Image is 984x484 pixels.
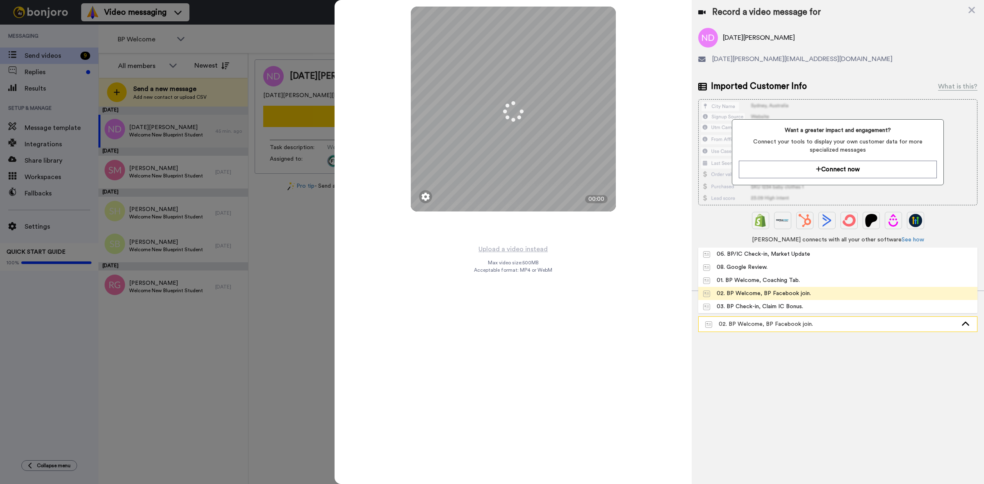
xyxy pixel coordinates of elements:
img: Hubspot [798,214,811,227]
span: [PERSON_NAME] connects with all your other software [698,236,977,244]
img: ic_gear.svg [421,193,430,201]
img: Patreon [865,214,878,227]
span: Acceptable format: MP4 or WebM [474,267,552,273]
img: Message-temps.svg [703,304,710,310]
img: Message-temps.svg [703,277,710,284]
img: Message-temps.svg [703,291,710,297]
img: ConvertKit [843,214,856,227]
img: Drip [887,214,900,227]
img: GoHighLevel [909,214,922,227]
img: Ontraport [776,214,789,227]
span: [DATE][PERSON_NAME][EMAIL_ADDRESS][DOMAIN_NAME] [712,54,893,64]
img: Shopify [754,214,767,227]
div: 08. Google Review. [703,263,768,271]
div: 03. BP Check-in, Claim IC Bonus. [703,302,803,311]
span: Want a greater impact and engagement? [739,126,937,134]
span: Connect your tools to display your own customer data for more specialized messages [739,138,937,154]
img: Message-temps.svg [703,251,710,258]
span: Imported Customer Info [711,80,807,93]
img: Message-temps.svg [703,264,710,271]
button: Upload a video instead [476,244,550,254]
a: See how [902,237,924,243]
div: 00:00 [585,195,608,203]
div: What is this? [938,82,977,91]
img: Message-temps.svg [705,321,712,328]
button: Connect now [739,161,937,178]
span: Max video size: 500 MB [488,259,539,266]
div: 01. BP Welcome, Coaching Tab. [703,276,800,284]
div: 06. BP/IC Check-in, Market Update [703,250,810,258]
div: 02. BP Welcome, BP Facebook join. [705,320,957,328]
div: 02. BP Welcome, BP Facebook join. [703,289,811,298]
img: ActiveCampaign [820,214,834,227]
